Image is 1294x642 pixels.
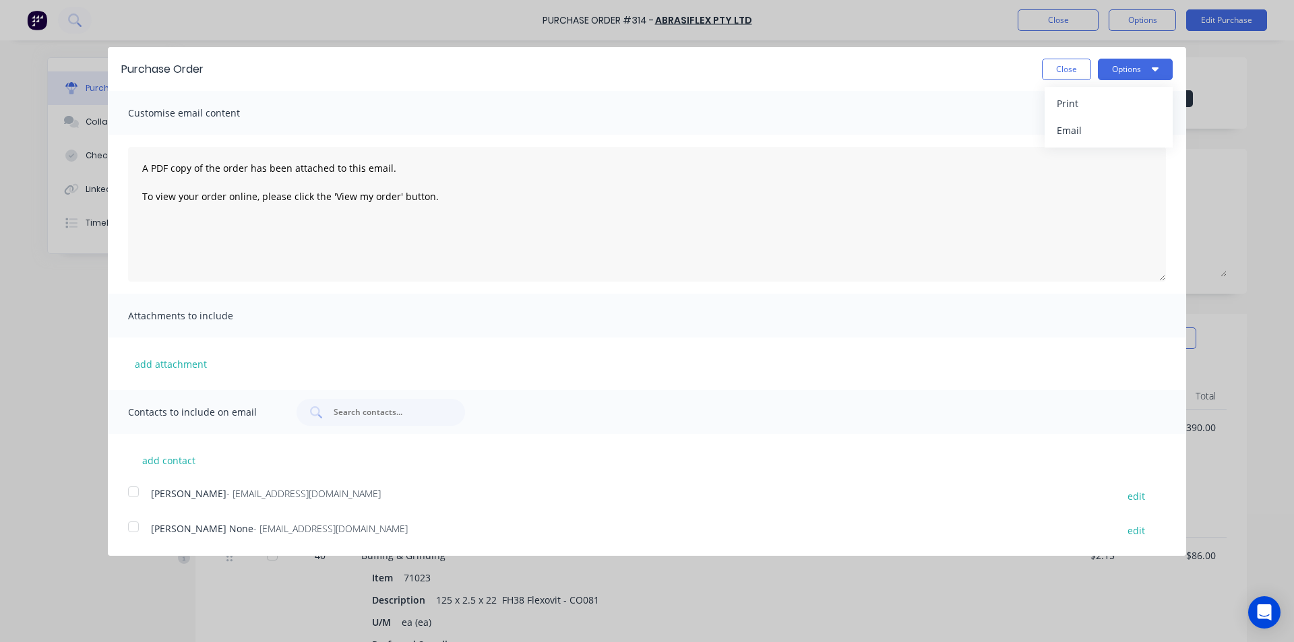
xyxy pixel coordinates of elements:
[1057,121,1161,140] div: Email
[151,487,226,500] span: [PERSON_NAME]
[128,147,1166,282] textarea: A PDF copy of the order has been attached to this email. To view your order online, please click ...
[1045,117,1173,144] button: Email
[128,104,276,123] span: Customise email content
[121,61,204,77] div: Purchase Order
[1098,59,1173,80] button: Options
[253,522,408,535] span: - [EMAIL_ADDRESS][DOMAIN_NAME]
[128,450,209,470] button: add contact
[1057,94,1161,113] div: Print
[128,403,276,422] span: Contacts to include on email
[1119,521,1153,540] button: edit
[128,354,214,374] button: add attachment
[1119,486,1153,505] button: edit
[128,307,276,325] span: Attachments to include
[151,522,253,535] span: [PERSON_NAME] None
[332,406,444,419] input: Search contacts...
[1042,59,1091,80] button: Close
[1248,596,1281,629] div: Open Intercom Messenger
[226,487,381,500] span: - [EMAIL_ADDRESS][DOMAIN_NAME]
[1045,90,1173,117] button: Print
